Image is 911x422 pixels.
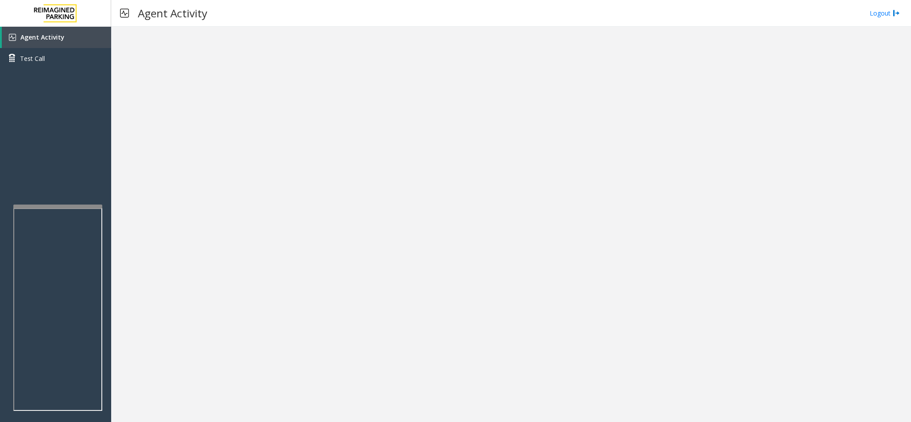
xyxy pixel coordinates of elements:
img: pageIcon [120,2,129,24]
a: Agent Activity [2,27,111,48]
a: Logout [870,8,900,18]
img: logout [893,8,900,18]
h3: Agent Activity [133,2,212,24]
span: Test Call [20,54,45,63]
span: Agent Activity [20,33,64,41]
img: 'icon' [9,34,16,41]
